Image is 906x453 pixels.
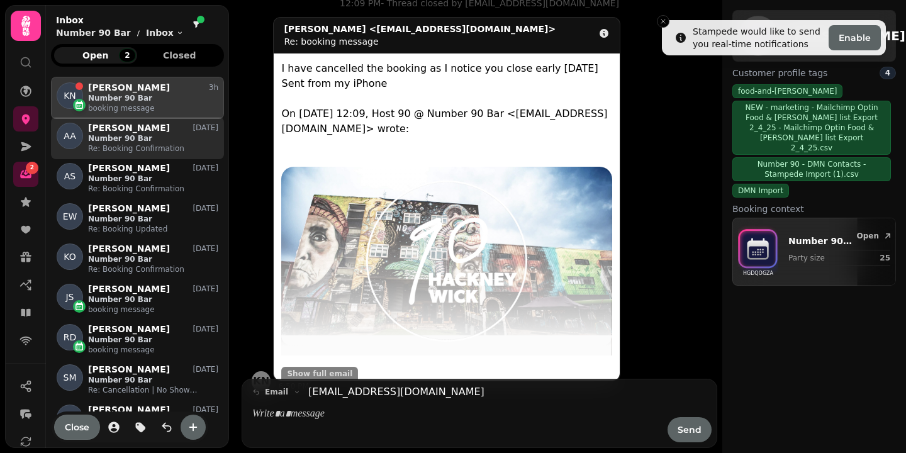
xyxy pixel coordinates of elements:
h2: Inbox [56,14,184,26]
div: 2 [119,48,135,62]
span: 2 [30,164,34,172]
button: detail [593,23,615,44]
button: Close [54,415,100,440]
p: [DATE] [193,324,218,334]
p: Number 90 Bar [788,235,859,247]
span: Open [857,232,879,240]
nav: breadcrumb [56,26,184,39]
div: I have cancelled the booking as I notice you close early [DATE] [281,61,612,366]
span: RD [64,331,77,344]
p: [PERSON_NAME] [88,364,170,375]
span: Show full email [287,370,352,377]
div: food-and-[PERSON_NAME] [732,84,842,98]
p: HGDQOGZA [743,267,773,280]
span: Close [65,423,89,432]
p: 3h [209,82,218,92]
p: Number 90 Bar [88,93,218,103]
button: create-convo [181,415,206,440]
img: bookings-icon [738,223,778,277]
button: Show full email [281,367,358,380]
p: Number 90 Bar [88,214,218,224]
div: Sent from my iPhone [281,76,612,91]
p: Number 90 Bar [88,294,218,305]
p: Number 90 Bar [88,335,218,345]
p: [DATE] [193,163,218,173]
p: [PERSON_NAME] [88,123,170,133]
div: DMN Import [732,184,789,198]
span: Closed [148,51,211,60]
div: Stampede would like to send you real-time notifications [693,25,824,50]
div: [PERSON_NAME] <[EMAIL_ADDRESS][DOMAIN_NAME]> [284,23,556,35]
p: [PERSON_NAME] [88,163,170,174]
button: Closed [138,47,221,64]
button: email [247,384,306,400]
span: AA [64,130,76,142]
p: [PERSON_NAME] [88,82,170,93]
p: Number 90 Bar [88,174,218,184]
p: Number 90 Bar [88,375,218,385]
a: [EMAIL_ADDRESS][DOMAIN_NAME] [308,384,484,400]
span: SM [64,371,77,384]
p: [PERSON_NAME] [88,284,170,294]
p: [DATE] [193,203,218,213]
p: 25 [880,253,890,263]
p: [PERSON_NAME] [88,405,170,415]
span: KN [253,376,269,386]
p: booking message [88,305,218,315]
span: JS [65,291,74,303]
div: grid [51,77,224,442]
blockquote: On [DATE] 12:09, Host 90 @ Number 90 Bar <[EMAIL_ADDRESS][DOMAIN_NAME]> wrote: [281,106,612,152]
div: Re: booking message [284,35,556,48]
button: Enable [829,25,881,50]
span: KN [64,89,76,102]
span: AS [64,170,75,182]
div: bookings-iconHGDQOGZANumber 90 BarParty size25Open [738,223,890,280]
span: Send [678,425,702,434]
div: Number 90 - DMN Contacts - Stampede Import (1).csv [732,157,891,181]
p: Re: Booking Confirmation [88,264,218,274]
p: [PERSON_NAME] [88,324,170,335]
span: Customer profile tags [732,67,827,79]
p: [PERSON_NAME] [88,243,170,254]
p: Re: Booking Updated [88,224,218,234]
p: [DATE] [193,123,218,133]
p: Number 90 Bar [88,254,218,264]
p: [PERSON_NAME] [88,203,170,214]
span: KO [64,250,75,263]
div: 4 [880,67,896,79]
button: Open [852,228,898,243]
p: booking message [88,103,218,113]
p: Re: Cancellation | No Show Charge [88,385,218,395]
p: Number 90 Bar [56,26,131,39]
span: EW [63,210,77,223]
button: Send [668,417,712,442]
p: Number 90 Bar [88,133,218,143]
p: Re: Booking Confirmation [88,184,218,194]
p: [DATE] [193,364,218,374]
p: booking message [88,345,218,355]
p: Party size [788,253,859,263]
img: brand logo [366,181,527,342]
a: 2 [13,162,38,187]
button: is-read [154,415,179,440]
div: NEW - marketing - Mailchimp Optin Food & [PERSON_NAME] list Export 2_4_25 - Mailchimp Optin Food ... [732,101,891,155]
p: [DATE] [193,284,218,294]
span: Open [64,51,127,60]
button: Inbox [146,26,184,39]
p: Re: Booking Confirmation [88,143,218,154]
p: [DATE] [193,243,218,254]
p: [DATE] [193,405,218,415]
button: Open2 [54,47,137,64]
button: tag-thread [128,415,153,440]
button: filter [189,17,204,32]
label: Booking context [732,203,896,215]
button: Close toast [657,15,669,28]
